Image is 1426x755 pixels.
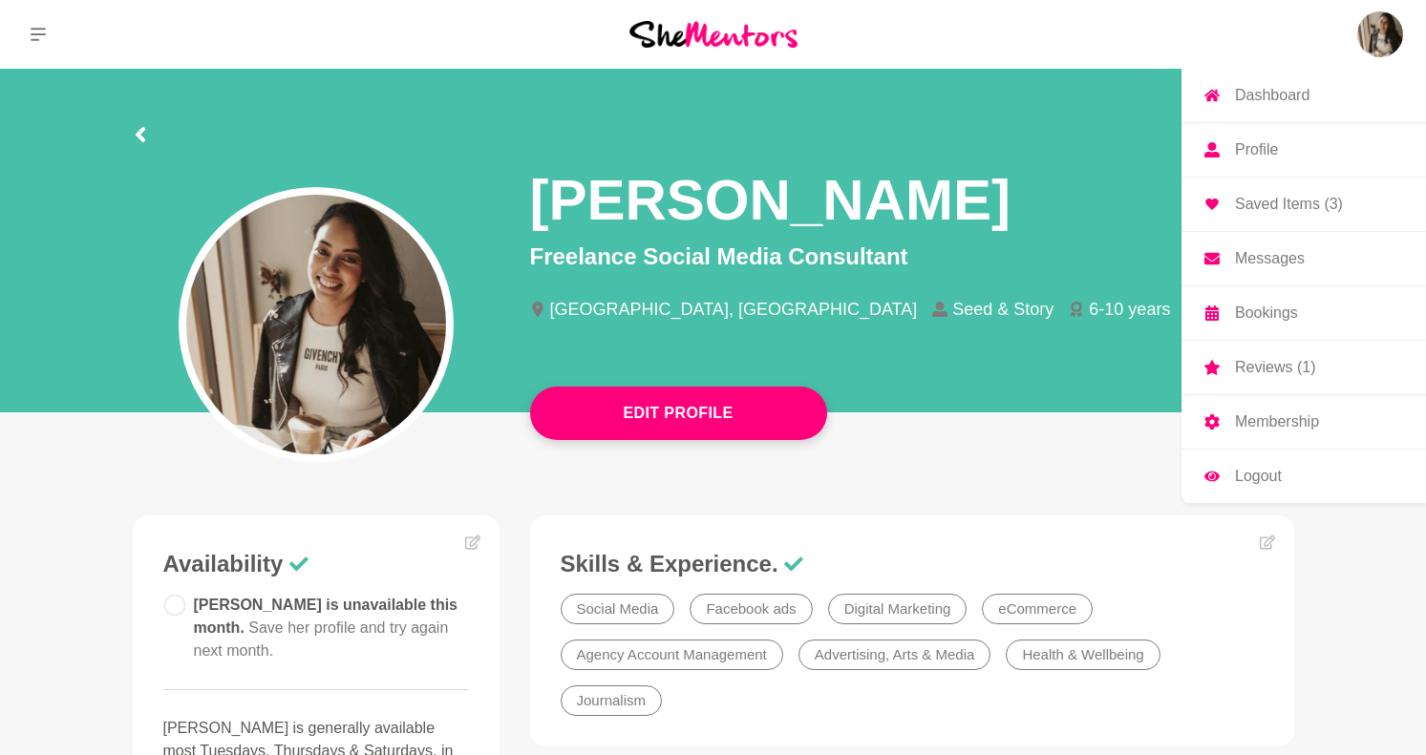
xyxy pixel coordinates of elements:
[1181,178,1426,231] a: Saved Items (3)
[1235,142,1278,157] p: Profile
[163,550,469,578] h3: Availability
[194,597,458,659] span: [PERSON_NAME] is unavailable this month.
[530,301,933,318] li: [GEOGRAPHIC_DATA], [GEOGRAPHIC_DATA]
[1181,123,1426,177] a: Profile
[1181,69,1426,122] a: Dashboard
[530,240,1294,274] p: Freelance Social Media Consultant
[1235,88,1309,103] p: Dashboard
[1235,469,1282,484] p: Logout
[561,550,1264,578] h3: Skills & Experience.
[194,619,449,659] span: Save her profile and try again next month.
[1235,197,1343,212] p: Saved Items (3)
[530,387,827,440] button: Edit Profile
[1181,286,1426,340] a: Bookings
[1235,305,1298,321] p: Bookings
[1235,414,1319,430] p: Membership
[1181,232,1426,285] a: Messages
[1181,341,1426,394] a: Reviews (1)
[1235,251,1305,266] p: Messages
[1357,11,1403,57] img: Christine Pietersz
[1357,11,1403,57] a: Christine PieterszDashboardProfileSaved Items (3)MessagesBookingsReviews (1)MembershipLogout
[629,21,798,47] img: She Mentors Logo
[530,164,1011,236] h1: [PERSON_NAME]
[932,301,1069,318] li: Seed & Story
[1235,360,1315,375] p: Reviews (1)
[1069,301,1185,318] li: 6-10 years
